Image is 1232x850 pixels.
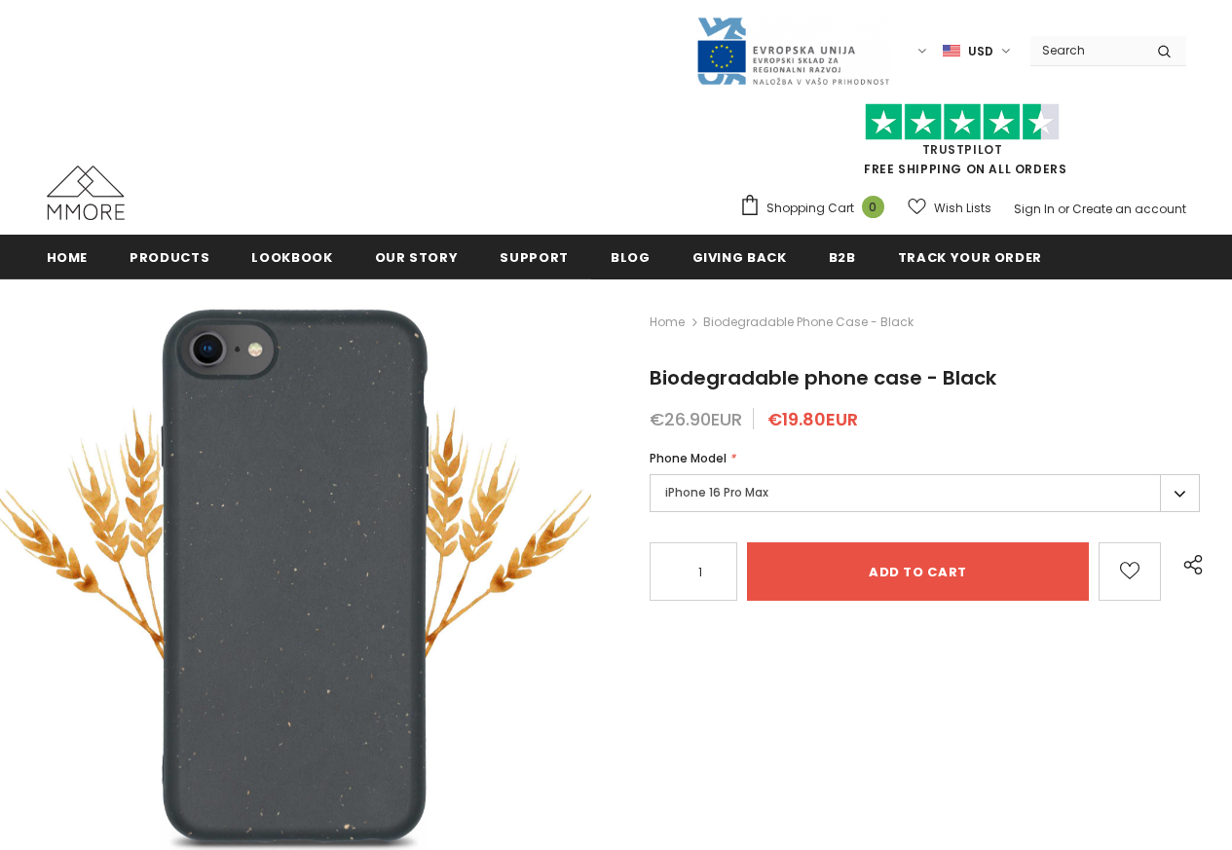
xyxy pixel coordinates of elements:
[611,235,651,278] a: Blog
[47,166,125,220] img: MMORE Cases
[922,141,1003,158] a: Trustpilot
[766,199,854,218] span: Shopping Cart
[1072,201,1186,217] a: Create an account
[47,248,89,267] span: Home
[130,235,209,278] a: Products
[908,191,991,225] a: Wish Lists
[767,407,858,431] span: €19.80EUR
[611,248,651,267] span: Blog
[1014,201,1055,217] a: Sign In
[898,248,1042,267] span: Track your order
[251,248,332,267] span: Lookbook
[375,235,459,278] a: Our Story
[650,450,727,466] span: Phone Model
[934,199,991,218] span: Wish Lists
[943,43,960,59] img: USD
[829,248,856,267] span: B2B
[650,474,1200,512] label: iPhone 16 Pro Max
[898,235,1042,278] a: Track your order
[703,311,914,334] span: Biodegradable phone case - Black
[695,16,890,87] img: Javni Razpis
[1058,201,1069,217] span: or
[739,112,1186,177] span: FREE SHIPPING ON ALL ORDERS
[1030,36,1142,64] input: Search Site
[862,196,884,218] span: 0
[692,235,787,278] a: Giving back
[650,364,996,391] span: Biodegradable phone case - Black
[500,235,569,278] a: support
[739,194,894,223] a: Shopping Cart 0
[650,311,685,334] a: Home
[130,248,209,267] span: Products
[695,42,890,58] a: Javni Razpis
[865,103,1060,141] img: Trust Pilot Stars
[747,542,1089,601] input: Add to cart
[47,235,89,278] a: Home
[251,235,332,278] a: Lookbook
[829,235,856,278] a: B2B
[968,42,993,61] span: USD
[500,248,569,267] span: support
[692,248,787,267] span: Giving back
[650,407,742,431] span: €26.90EUR
[375,248,459,267] span: Our Story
